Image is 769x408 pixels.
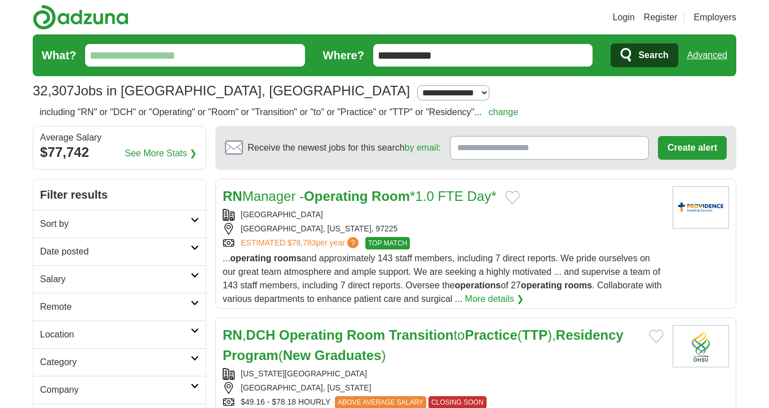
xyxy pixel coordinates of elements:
a: Sort by [33,210,206,238]
a: Company [33,376,206,403]
h2: Location [40,328,191,341]
strong: rooms [564,280,592,290]
strong: operating [230,253,271,263]
strong: RN [223,188,242,204]
span: 32,307 [33,81,74,101]
h2: Date posted [40,245,191,258]
button: Search [611,43,678,67]
strong: DCH [246,327,275,343]
a: Employers [693,11,736,24]
a: RN,DCH Operating Room TransitiontoPractice(TTP),Residency Program(New Graduates) [223,327,624,363]
strong: operations [454,280,501,290]
a: Category [33,348,206,376]
strong: Program [223,348,279,363]
strong: Graduates [315,348,382,363]
strong: Room [372,188,410,204]
div: Average Salary [40,133,199,142]
strong: New [283,348,311,363]
strong: Operating [304,188,368,204]
a: Remote [33,293,206,321]
span: ? [347,237,359,248]
span: Search [638,44,668,67]
strong: Operating [279,327,343,343]
strong: operating [521,280,562,290]
strong: RN [223,327,242,343]
h2: Company [40,383,191,397]
img: Providence Health & Services logo [673,186,729,229]
span: $78,783 [288,238,316,247]
strong: Transition [389,327,454,343]
label: What? [42,47,76,64]
button: Add to favorite jobs [649,330,664,343]
strong: Practice [465,327,517,343]
label: Where? [323,47,364,64]
h2: Sort by [40,217,191,231]
a: Location [33,321,206,348]
a: RNManager -Operating Room*1.0 FTE Day* [223,188,496,204]
img: Oregon Health and Science University logo [673,325,729,367]
strong: TTP [522,327,547,343]
a: change [489,107,519,117]
strong: rooms [274,253,302,263]
a: by email [405,143,439,152]
a: More details ❯ [465,292,524,306]
a: [GEOGRAPHIC_DATA] [241,210,323,219]
a: See More Stats ❯ [125,147,197,160]
a: [US_STATE][GEOGRAPHIC_DATA] [241,369,367,378]
div: [GEOGRAPHIC_DATA], [US_STATE] [223,382,664,394]
strong: Room [347,327,385,343]
h2: Filter results [33,179,206,210]
div: $77,742 [40,142,199,163]
h2: Category [40,356,191,369]
span: TOP MATCH [365,237,410,249]
button: Create alert [658,136,727,160]
a: Login [613,11,635,24]
a: Date posted [33,238,206,265]
a: Salary [33,265,206,293]
strong: Residency [556,327,624,343]
a: Advanced [687,44,727,67]
h2: Salary [40,273,191,286]
img: Adzuna logo [33,5,129,30]
button: Add to favorite jobs [505,191,520,204]
a: ESTIMATED:$78,783per year? [241,237,361,249]
a: Register [644,11,678,24]
h1: Jobs in [GEOGRAPHIC_DATA], [GEOGRAPHIC_DATA] [33,83,410,98]
h2: including "RN" or "DCH" or "Operating" or "Room" or "Transition" or "to" or "Practice" or "TTP" o... [39,106,518,119]
h2: Remote [40,300,191,314]
div: [GEOGRAPHIC_DATA], [US_STATE], 97225 [223,223,664,235]
span: Receive the newest jobs for this search : [248,141,440,155]
span: ... and approximately 143 staff members, including 7 direct reports. We pride ourselves on our gr... [223,253,662,304]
